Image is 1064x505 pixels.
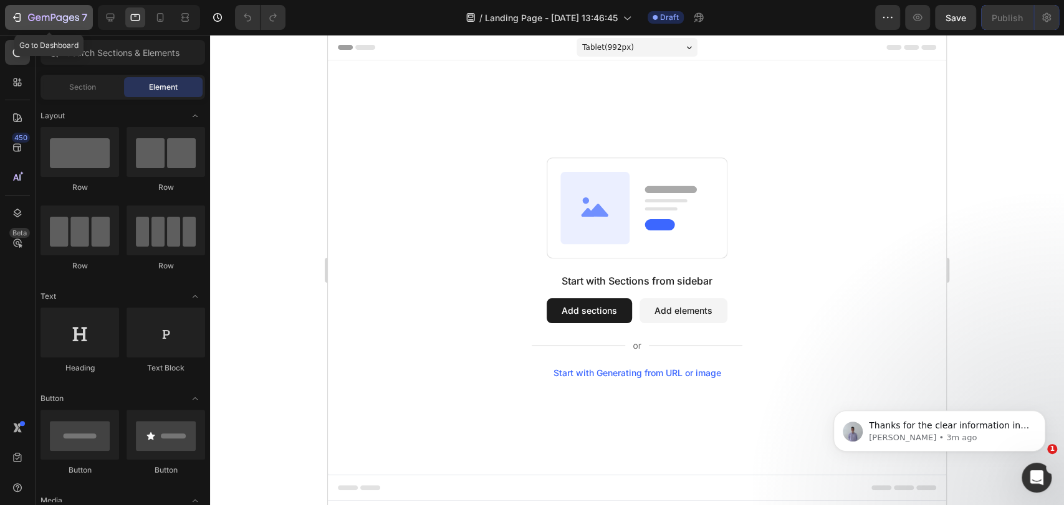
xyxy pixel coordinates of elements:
[992,11,1023,24] div: Publish
[981,5,1033,30] button: Publish
[185,106,205,126] span: Toggle open
[485,11,618,24] span: Landing Page - [DATE] 13:46:45
[54,48,215,59] p: Message from Brad, sent 3m ago
[41,291,56,302] span: Text
[54,36,214,182] span: Thanks for the clear information in the Loom video. For this case with the unusual triggers from ...
[9,228,30,238] div: Beta
[815,384,1064,471] iframe: Intercom notifications message
[41,362,119,374] div: Heading
[946,12,966,23] span: Save
[127,182,205,193] div: Row
[1047,444,1057,454] span: 1
[479,11,482,24] span: /
[41,40,205,65] input: Search Sections & Elements
[185,389,205,408] span: Toggle open
[41,260,119,271] div: Row
[12,133,30,143] div: 450
[41,465,119,476] div: Button
[41,110,65,121] span: Layout
[127,362,205,374] div: Text Block
[660,12,679,23] span: Draft
[149,82,178,93] span: Element
[127,260,205,271] div: Row
[82,10,87,25] p: 7
[127,465,205,476] div: Button
[935,5,976,30] button: Save
[41,393,64,404] span: Button
[185,286,205,306] span: Toggle open
[328,35,946,505] iframe: Design area
[69,82,96,93] span: Section
[41,182,119,193] div: Row
[235,5,285,30] div: Undo/Redo
[5,5,93,30] button: 7
[1022,463,1052,493] iframe: Intercom live chat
